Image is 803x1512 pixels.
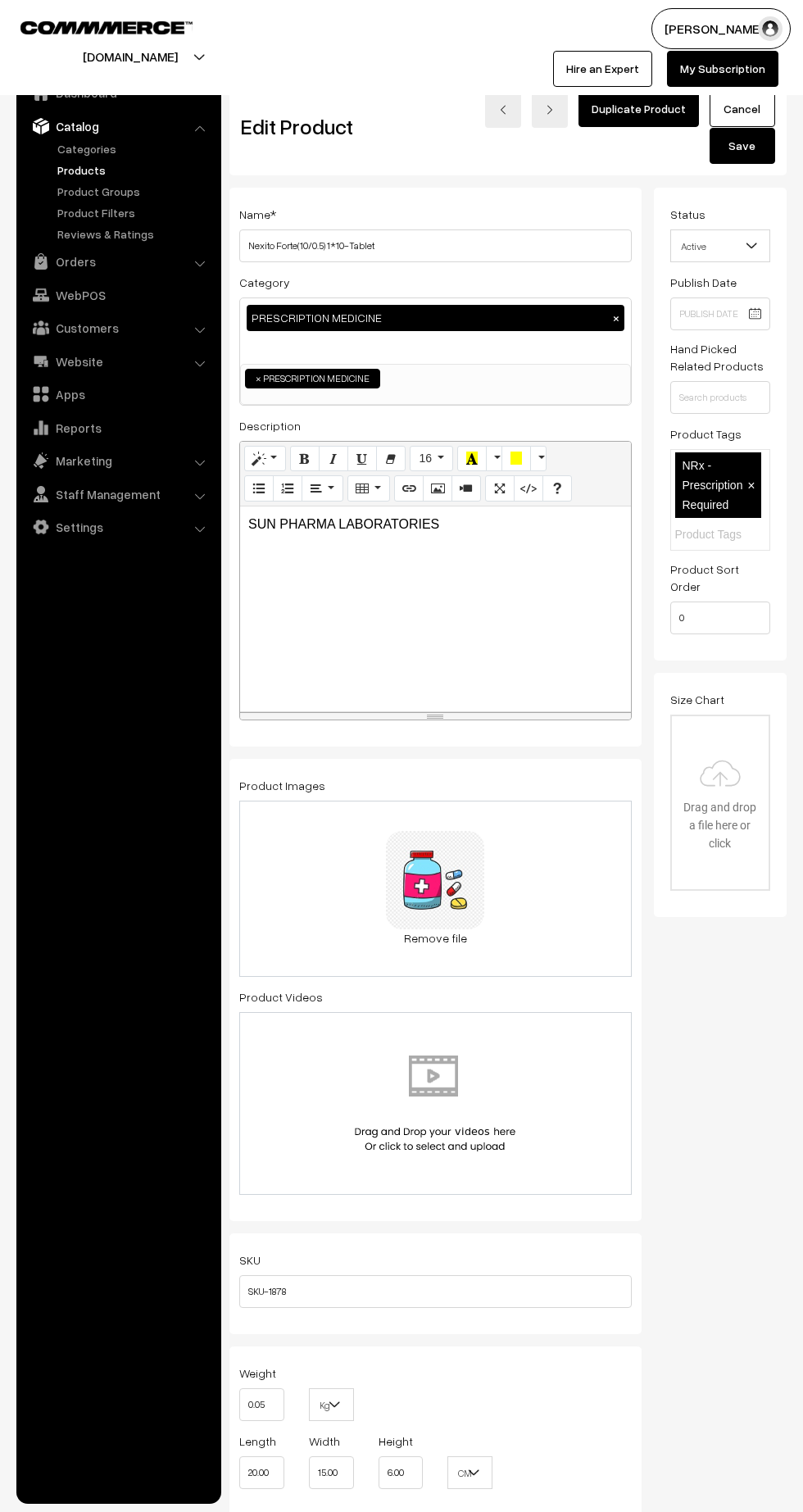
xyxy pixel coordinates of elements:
[20,247,215,276] a: Orders
[667,51,778,87] a: My Subscription
[53,140,215,157] a: Categories
[670,691,724,708] label: Size Chart
[239,777,325,794] label: Product Images
[447,1456,492,1489] span: CM
[498,105,508,115] img: left-arrow.png
[670,602,771,634] input: Enter Number
[239,988,323,1006] label: Product Videos
[553,51,652,87] a: Hire an Expert
[53,183,215,200] a: Product Groups
[309,1388,354,1421] span: Kg
[53,204,215,221] a: Product Filters
[670,229,771,262] span: Active
[239,206,276,223] label: Name
[379,1433,413,1450] label: Height
[239,1275,632,1308] input: SKU
[239,1364,276,1382] label: Weight
[20,21,193,34] img: COMMMERCE
[20,16,164,36] a: COMMMERCE
[683,459,743,511] span: NRx - Prescription Required
[670,381,771,414] input: Search products
[20,347,215,376] a: Website
[670,297,771,330] input: Publish Date
[239,417,301,434] label: Description
[747,479,755,493] span: ×
[671,232,770,261] span: Active
[545,105,555,115] img: right-arrow.png
[20,479,215,509] a: Staff Management
[670,561,771,595] label: Product Sort Order
[670,206,705,223] label: Status
[670,425,742,443] label: Product Tags
[670,274,737,291] label: Publish Date
[710,91,775,127] a: Cancel
[609,311,624,325] button: ×
[239,229,632,262] input: Name
[309,1433,340,1450] label: Width
[386,929,484,947] a: Remove file
[20,413,215,443] a: Reports
[670,340,771,375] label: Hand Picked Related Products
[241,114,449,139] h2: Edit Product
[419,452,432,465] span: 16
[240,712,631,720] div: resize
[20,313,215,343] a: Customers
[310,1391,353,1419] span: Kg
[53,225,215,243] a: Reviews & Ratings
[247,305,624,331] div: PRESCRIPTION MEDICINE
[239,1433,276,1450] label: Length
[448,1459,492,1487] span: CM
[651,8,791,49] button: [PERSON_NAME]
[239,1388,284,1421] input: Weight
[20,379,215,409] a: Apps
[239,1251,261,1269] label: SKU
[410,446,453,472] button: 16
[578,91,699,127] a: Duplicate Product
[20,446,215,475] a: Marketing
[53,161,215,179] a: Products
[20,512,215,542] a: Settings
[710,128,775,164] button: Save
[25,36,235,77] button: [DOMAIN_NAME]
[240,506,631,711] div: SUN PHARMA LABORATORIES
[758,16,783,41] img: user
[20,111,215,141] a: Catalog
[20,280,215,310] a: WebPOS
